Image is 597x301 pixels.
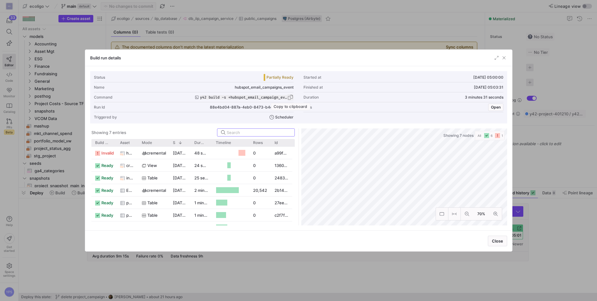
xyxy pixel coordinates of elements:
[173,163,204,168] span: [DATE] 05:01:22
[94,95,113,100] div: Command
[194,200,233,205] y42-duration: 1 minute 17 seconds
[275,141,278,145] span: Id
[194,175,217,180] y42-duration: 25 seconds
[101,197,113,209] span: ready
[249,197,271,209] div: 0
[126,222,134,234] span: public_user
[271,159,292,171] div: 1360d266-8545-4047-8e47-21dab47cf6c8
[94,75,105,80] div: Status
[147,222,158,234] span: table
[227,130,291,135] input: Search
[271,147,292,159] div: a99fa99e-ee55-410b-996e-086bb7fe4597
[147,160,157,172] span: view
[147,172,158,184] span: table
[271,172,292,184] div: 24831406-872b-46cf-a724-1e040e6c812e
[249,209,271,221] div: 0
[173,225,205,230] span: [DATE] 05:00:03
[94,85,104,90] div: Name
[94,115,117,119] div: Triggered by
[173,200,205,205] span: [DATE] 05:00:03
[143,147,166,159] span: incremental
[126,160,134,172] span: crowd_investors
[147,209,158,221] span: table
[126,197,134,209] span: public_campaigns
[249,221,271,234] div: 0
[491,105,501,109] span: Open
[249,147,271,159] div: 0
[271,209,292,221] div: c2f7f073-9d53-4a7b-a34a-c641139f7120
[147,197,158,209] span: table
[194,188,237,193] y42-duration: 2 minutes 39 seconds
[194,213,231,218] y42-duration: 1 minute 9 seconds
[90,55,121,60] h3: Build run details
[173,150,205,155] span: [DATE] 05:02:42
[491,134,493,137] span: 6
[173,188,205,193] span: [DATE] 05:00:03
[275,115,294,119] span: Scheduler
[474,85,503,90] span: [DATE] 05:03:31
[492,238,503,243] span: Close
[303,85,323,90] div: Finished at
[101,172,113,184] span: ready
[126,147,134,159] span: hubspot_email_campaign_events
[194,150,217,155] y42-duration: 48 seconds
[473,75,503,80] span: [DATE] 05:00:00
[271,221,292,234] div: a38c4872-e190-43ae-bcff-ded11fd576ad
[173,213,205,218] span: [DATE] 05:00:03
[465,95,503,100] y42-duration: 3 minutes 31 seconds
[502,134,503,137] span: 1
[173,175,203,180] span: [DATE] 05:01:21
[443,133,475,138] span: Showing 7 nodes
[266,75,294,80] span: Partially Ready
[126,209,134,221] span: public_investments
[476,211,486,217] span: 70%
[253,141,263,145] span: Rows
[235,85,294,90] span: hubspot_email_campaigns_event
[126,172,134,184] span: investment_stg
[101,160,113,172] span: ready
[249,172,271,184] div: 0
[101,184,113,197] span: ready
[303,95,319,100] div: Duration
[101,222,113,234] span: ready
[216,141,231,145] span: Timeline
[488,104,503,111] button: Open
[143,184,166,197] span: incremental
[249,184,271,196] div: 20,542
[249,159,271,171] div: 0
[101,147,114,159] span: invalid
[142,141,152,145] span: Mode
[94,105,105,109] div: Run Id
[200,95,287,100] span: y42 build -s +hubspot_email_campaign_events
[194,225,233,230] y42-duration: 1 minute 18 seconds
[271,197,292,209] div: 27eeb2f3-2740-4f09-8407-b23bfd0c1691
[101,209,113,221] span: ready
[271,184,292,196] div: 2b1486f7-0613-41f2-8510-5c6e6d2f4dd6
[488,236,507,246] button: Close
[210,105,294,109] span: 88e4bd04-887a-4eb0-8473-b4e6d3018955
[271,103,310,110] div: Copy to clipboard
[91,130,126,135] div: Showing 7 entries
[173,141,176,145] span: Started at
[120,141,130,145] span: Asset
[194,163,217,168] y42-duration: 24 seconds
[95,141,108,145] span: Build status
[303,75,321,80] div: Started at
[126,184,134,197] span: EmailCampaignEvents
[194,141,204,145] span: Duration
[478,133,481,138] span: All
[473,208,489,220] button: 70%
